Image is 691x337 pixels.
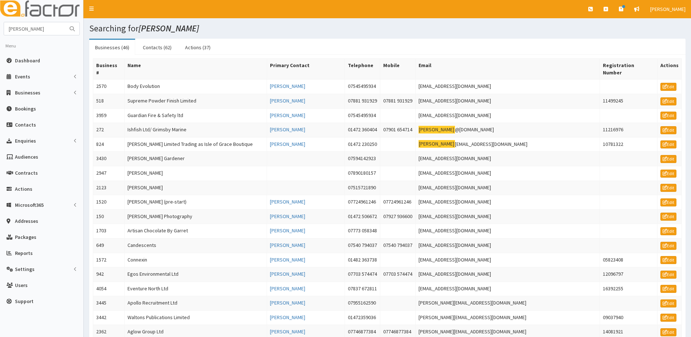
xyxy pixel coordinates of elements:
span: Events [15,73,30,80]
a: Edit [660,242,676,250]
a: Edit [660,198,676,206]
td: [EMAIL_ADDRESS][DOMAIN_NAME] [415,137,600,152]
td: 3430 [93,152,125,166]
a: [PERSON_NAME] [270,97,305,104]
a: [PERSON_NAME] [270,328,305,335]
a: Edit [660,213,676,221]
a: Edit [660,184,676,192]
th: Actions [657,59,682,80]
td: 07927 936600 [380,209,415,224]
td: 518 [93,94,125,108]
td: Ishfish Ltd/ Grimsby Marine [124,123,267,137]
td: [EMAIL_ADDRESS][DOMAIN_NAME] [415,253,600,267]
td: [EMAIL_ADDRESS][DOMAIN_NAME] [415,166,600,181]
td: [PERSON_NAME] Photography [124,209,267,224]
a: Contacts (62) [137,40,177,55]
td: 11216976 [600,123,657,137]
i: [PERSON_NAME] [138,23,199,34]
td: 05823408 [600,253,657,267]
td: 824 [93,137,125,152]
span: Dashboard [15,57,40,64]
td: 07901 654714 [380,123,415,137]
td: Supreme Powder Finish Limited [124,94,267,108]
td: 649 [93,238,125,253]
td: 01472 506672 [345,209,380,224]
a: Edit [660,227,676,235]
span: Contracts [15,170,38,176]
td: 2947 [93,166,125,181]
td: 07545495934 [345,80,380,94]
td: [EMAIL_ADDRESS][DOMAIN_NAME] [415,80,600,94]
td: 07540 794037 [380,238,415,253]
span: Audiences [15,154,38,160]
td: [PERSON_NAME][EMAIL_ADDRESS][DOMAIN_NAME] [415,296,600,311]
span: Reports [15,250,33,256]
th: Mobile [380,59,415,80]
td: 10781322 [600,137,657,152]
a: [PERSON_NAME] [270,242,305,248]
span: Settings [15,266,35,272]
td: [EMAIL_ADDRESS][DOMAIN_NAME] [415,209,600,224]
h1: Searching for [89,24,686,33]
a: Edit [660,314,676,322]
span: Actions [15,186,32,192]
td: [EMAIL_ADDRESS][DOMAIN_NAME] [415,181,600,195]
a: [PERSON_NAME] [270,198,305,205]
td: 3445 [93,296,125,311]
a: Edit [660,112,676,120]
th: Business # [93,59,125,80]
td: 3442 [93,310,125,325]
td: 16392255 [600,282,657,296]
a: [PERSON_NAME] [270,141,305,147]
span: Support [15,298,34,305]
td: Apollo Recruitment Ltd [124,296,267,311]
td: [EMAIL_ADDRESS][DOMAIN_NAME] [415,94,600,108]
a: Edit [660,155,676,163]
td: 12096797 [600,267,657,282]
td: [PERSON_NAME] [124,181,267,195]
input: Search... [4,22,65,35]
a: Edit [660,256,676,264]
td: Guardian Fire & Safety ltd [124,108,267,123]
td: 2123 [93,181,125,195]
a: [PERSON_NAME] [270,126,305,133]
td: Egos Environmental Ltd [124,267,267,282]
td: 01472359036 [345,310,380,325]
td: [PERSON_NAME] Gardener [124,152,267,166]
span: Addresses [15,218,38,224]
td: [PERSON_NAME] Limited Trading as Isle of Grace Boutique [124,137,267,152]
td: Body Evolution [124,80,267,94]
td: [PERSON_NAME] [124,166,267,181]
mark: [PERSON_NAME] [419,126,455,133]
a: Edit [660,328,676,336]
td: 09037940 [600,310,657,325]
td: 01472 230250 [345,137,380,152]
td: 07724961246 [380,195,415,210]
td: 272 [93,123,125,137]
td: 07515721890 [345,181,380,195]
span: Users [15,282,28,288]
td: 4054 [93,282,125,296]
td: 07724961246 [345,195,380,210]
a: [PERSON_NAME] [270,271,305,277]
a: Edit [660,97,676,105]
th: Telephone [345,59,380,80]
td: 11499245 [600,94,657,108]
td: 07545495934 [345,108,380,123]
td: 07890180157 [345,166,380,181]
a: [PERSON_NAME] [270,83,305,89]
a: Edit [660,126,676,134]
span: Enquiries [15,137,36,144]
a: Edit [660,83,676,91]
td: Artisan Chocolate By Garret [124,224,267,239]
td: 01472 360404 [345,123,380,137]
span: Packages [15,234,36,240]
td: 07955162590 [345,296,380,311]
td: [PERSON_NAME][EMAIL_ADDRESS][DOMAIN_NAME] [415,310,600,325]
a: [PERSON_NAME] [270,285,305,292]
a: [PERSON_NAME] [270,314,305,321]
a: [PERSON_NAME] [270,112,305,119]
td: 1572 [93,253,125,267]
td: 07703 574474 [380,267,415,282]
td: 2570 [93,80,125,94]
